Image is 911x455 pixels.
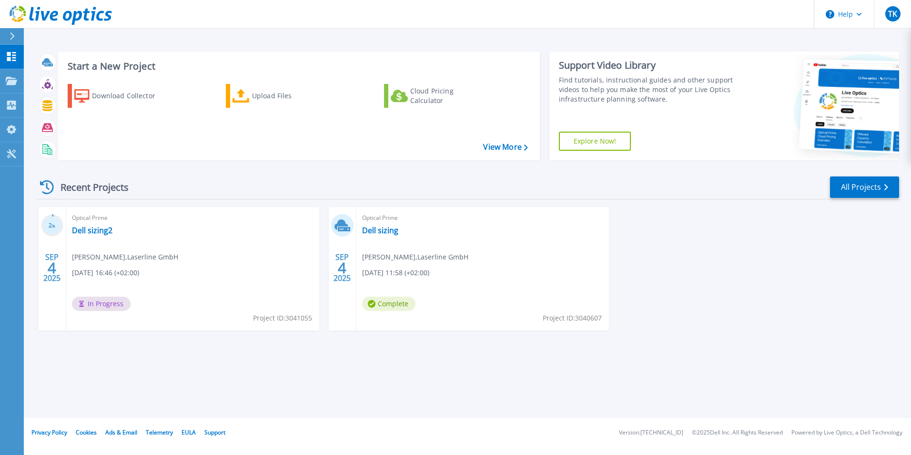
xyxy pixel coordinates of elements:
a: All Projects [830,176,899,198]
span: Project ID: 3040607 [543,313,602,323]
div: Recent Projects [37,176,142,199]
div: SEP 2025 [43,250,61,285]
a: View More [483,143,527,152]
li: Powered by Live Optics, a Dell Technology [791,430,902,436]
h3: Start a New Project [68,61,527,72]
a: Explore Now! [559,132,631,151]
h3: 2 [41,220,63,231]
span: In Progress [72,297,131,311]
span: [PERSON_NAME] , Laserline GmbH [362,252,468,262]
span: TK [888,10,897,18]
span: [DATE] 16:46 (+02:00) [72,268,139,278]
span: Complete [362,297,415,311]
span: Optical Prime [362,213,604,223]
a: Telemetry [146,428,173,436]
li: Version: [TECHNICAL_ID] [619,430,683,436]
span: [PERSON_NAME] , Laserline GmbH [72,252,178,262]
a: Cookies [76,428,97,436]
a: Support [204,428,225,436]
span: % [52,223,55,228]
a: Cloud Pricing Calculator [384,84,490,108]
li: © 2025 Dell Inc. All Rights Reserved [692,430,783,436]
a: Dell sizing2 [72,226,112,235]
div: Support Video Library [559,59,737,72]
div: Cloud Pricing Calculator [410,86,486,105]
span: 4 [338,264,346,272]
a: EULA [182,428,196,436]
div: Find tutorials, instructional guides and other support videos to help you make the most of your L... [559,75,737,104]
div: Upload Files [252,86,328,105]
a: Ads & Email [105,428,137,436]
span: 4 [48,264,56,272]
a: Download Collector [68,84,174,108]
a: Upload Files [226,84,332,108]
a: Privacy Policy [31,428,67,436]
span: [DATE] 11:58 (+02:00) [362,268,429,278]
div: SEP 2025 [333,250,351,285]
span: Optical Prime [72,213,314,223]
div: Download Collector [92,86,168,105]
span: Project ID: 3041055 [253,313,312,323]
a: Dell sizing [362,226,398,235]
